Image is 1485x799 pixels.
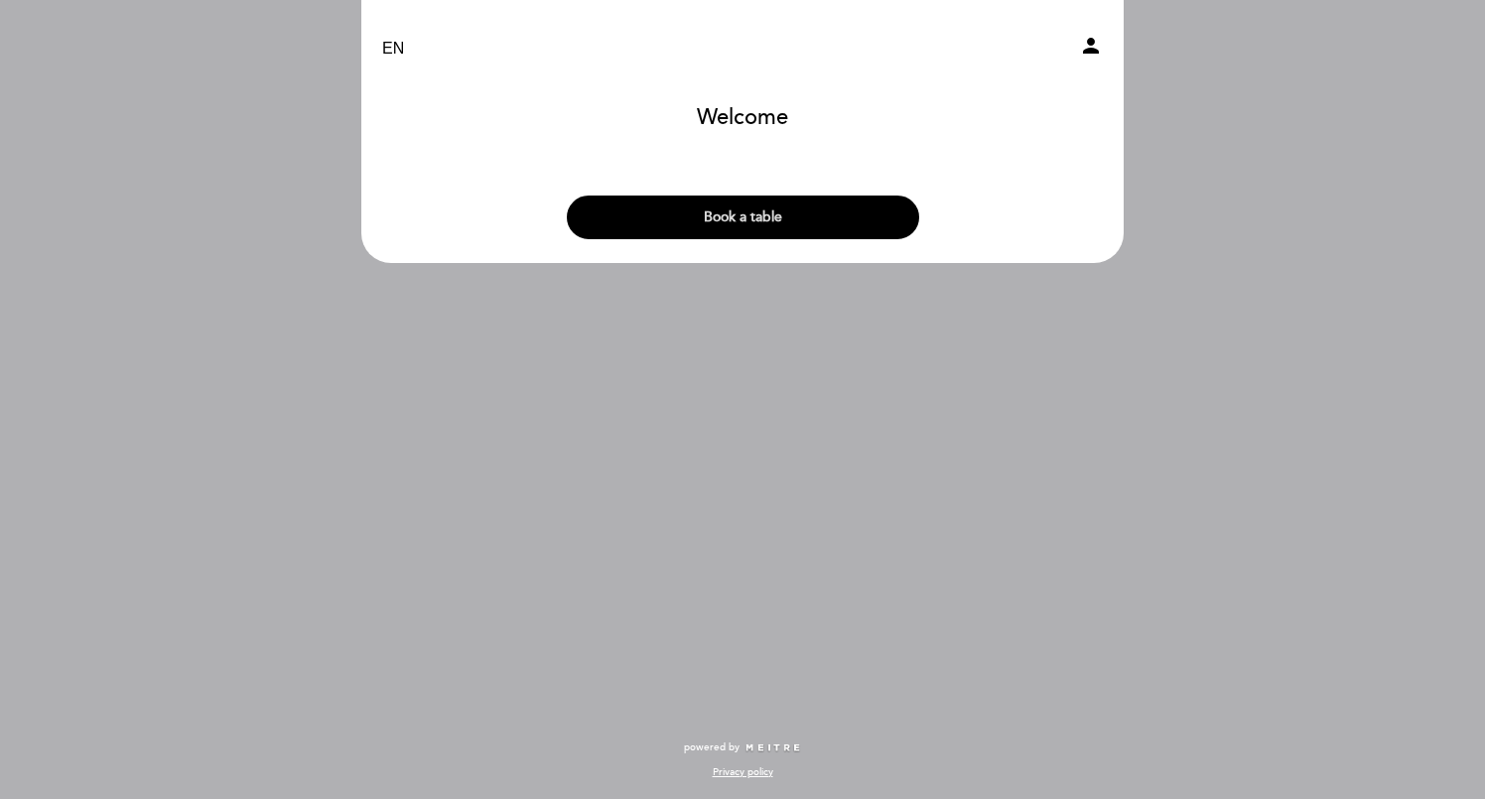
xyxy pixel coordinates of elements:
a: [GEOGRAPHIC_DATA] & Wine - Restaurante [618,22,867,76]
button: Book a table [567,196,919,239]
h1: Welcome [697,106,788,130]
a: Privacy policy [713,765,773,779]
span: powered by [684,740,740,754]
a: powered by [684,740,801,754]
button: person [1079,34,1103,65]
i: person [1079,34,1103,58]
img: MEITRE [744,743,801,753]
